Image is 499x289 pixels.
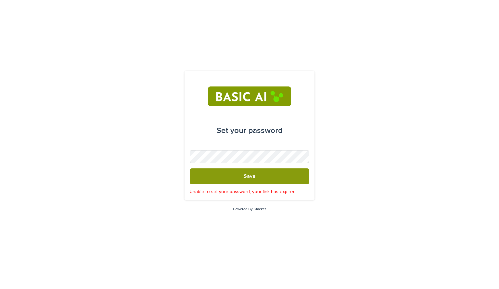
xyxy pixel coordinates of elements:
[217,122,283,140] div: Set your password
[244,174,255,179] span: Save
[208,86,291,106] img: RtIB8pj2QQiOZo6waziI
[233,207,266,211] a: Powered By Stacker
[190,168,309,184] button: Save
[190,189,309,195] p: Unable to set your password, your link has expired.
